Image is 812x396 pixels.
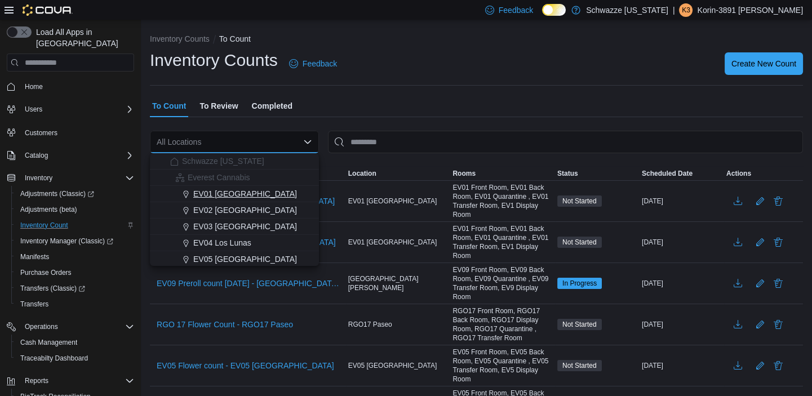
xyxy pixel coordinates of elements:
[16,250,54,264] a: Manifests
[697,3,803,17] p: Korin-3891 [PERSON_NAME]
[16,266,76,279] a: Purchase Orders
[557,169,578,178] span: Status
[450,167,555,180] button: Rooms
[725,52,803,75] button: Create New Count
[11,186,139,202] a: Adjustments (Classic)
[25,105,42,114] span: Users
[20,103,47,116] button: Users
[450,181,555,221] div: EV01 Front Room, EV01 Back Room, EV01 Quarantine , EV01 Transfer Room, EV1 Display Room
[20,171,134,185] span: Inventory
[150,235,319,251] button: EV04 Los Lunas
[20,300,48,309] span: Transfers
[20,338,77,347] span: Cash Management
[150,251,319,268] button: EV05 [GEOGRAPHIC_DATA]
[562,237,597,247] span: Not Started
[25,173,52,183] span: Inventory
[25,128,57,137] span: Customers
[726,169,751,178] span: Actions
[182,155,264,167] span: Schwazze [US_STATE]
[20,189,94,198] span: Adjustments (Classic)
[557,319,602,330] span: Not Started
[753,357,767,374] button: Edit count details
[673,3,675,17] p: |
[16,203,82,216] a: Adjustments (beta)
[11,217,139,233] button: Inventory Count
[16,234,134,248] span: Inventory Manager (Classic)
[16,266,134,279] span: Purchase Orders
[193,237,251,248] span: EV04 Los Lunas
[557,195,602,207] span: Not Started
[152,357,339,374] button: EV05 Flower count - EV05 [GEOGRAPHIC_DATA]
[150,49,278,72] h1: Inventory Counts
[285,52,341,75] a: Feedback
[16,203,134,216] span: Adjustments (beta)
[682,3,690,17] span: K3
[16,187,134,201] span: Adjustments (Classic)
[562,361,597,371] span: Not Started
[16,336,134,349] span: Cash Management
[11,335,139,350] button: Cash Management
[753,193,767,210] button: Edit count details
[16,219,134,232] span: Inventory Count
[20,171,57,185] button: Inventory
[20,221,68,230] span: Inventory Count
[753,234,767,251] button: Edit count details
[348,274,449,292] span: [GEOGRAPHIC_DATA][PERSON_NAME]
[193,204,297,216] span: EV02 [GEOGRAPHIC_DATA]
[20,103,134,116] span: Users
[303,58,337,69] span: Feedback
[11,233,139,249] a: Inventory Manager (Classic)
[16,187,99,201] a: Adjustments (Classic)
[25,322,58,331] span: Operations
[771,277,785,290] button: Delete
[346,167,451,180] button: Location
[2,124,139,140] button: Customers
[157,278,339,289] span: EV09 Preroll count [DATE] - [GEOGRAPHIC_DATA][PERSON_NAME]
[348,197,437,206] span: EV01 [GEOGRAPHIC_DATA]
[771,359,785,372] button: Delete
[193,221,297,232] span: EV03 [GEOGRAPHIC_DATA]
[640,194,724,208] div: [DATE]
[557,278,602,289] span: In Progress
[16,234,118,248] a: Inventory Manager (Classic)
[20,252,49,261] span: Manifests
[20,354,88,363] span: Traceabilty Dashboard
[20,80,47,94] a: Home
[16,351,134,365] span: Traceabilty Dashboard
[450,263,555,304] div: EV09 Front Room, EV09 Back Room, EV09 Quarantine , EV09 Transfer Room, EV9 Display Room
[20,284,85,293] span: Transfers (Classic)
[586,3,668,17] p: Schwazze [US_STATE]
[771,318,785,331] button: Delete
[557,360,602,371] span: Not Started
[25,376,48,385] span: Reports
[16,219,73,232] a: Inventory Count
[32,26,134,49] span: Load All Apps in [GEOGRAPHIC_DATA]
[16,297,134,311] span: Transfers
[2,78,139,95] button: Home
[157,319,293,330] span: RGO 17 Flower Count - RGO17 Paseo
[150,186,319,202] button: EV01 [GEOGRAPHIC_DATA]
[2,319,139,335] button: Operations
[348,238,437,247] span: EV01 [GEOGRAPHIC_DATA]
[193,188,297,199] span: EV01 [GEOGRAPHIC_DATA]
[20,320,63,333] button: Operations
[23,5,73,16] img: Cova
[640,359,724,372] div: [DATE]
[2,170,139,186] button: Inventory
[348,361,437,370] span: EV05 [GEOGRAPHIC_DATA]
[11,265,139,281] button: Purchase Orders
[450,222,555,262] div: EV01 Front Room, EV01 Back Room, EV01 Quarantine , EV01 Transfer Room, EV1 Display Room
[20,237,113,246] span: Inventory Manager (Classic)
[16,282,90,295] a: Transfers (Classic)
[150,33,803,47] nav: An example of EuiBreadcrumbs
[150,170,319,186] button: Everest Cannabis
[753,316,767,333] button: Edit count details
[20,205,77,214] span: Adjustments (beta)
[152,275,344,292] button: EV09 Preroll count [DATE] - [GEOGRAPHIC_DATA][PERSON_NAME]
[348,320,392,329] span: RGO17 Paseo
[152,95,186,117] span: To Count
[753,275,767,292] button: Edit count details
[450,304,555,345] div: RGO17 Front Room, RGO17 Back Room, RGO17 Display Room, RGO17 Quarantine , RGO17 Transfer Room
[20,126,62,140] a: Customers
[16,282,134,295] span: Transfers (Classic)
